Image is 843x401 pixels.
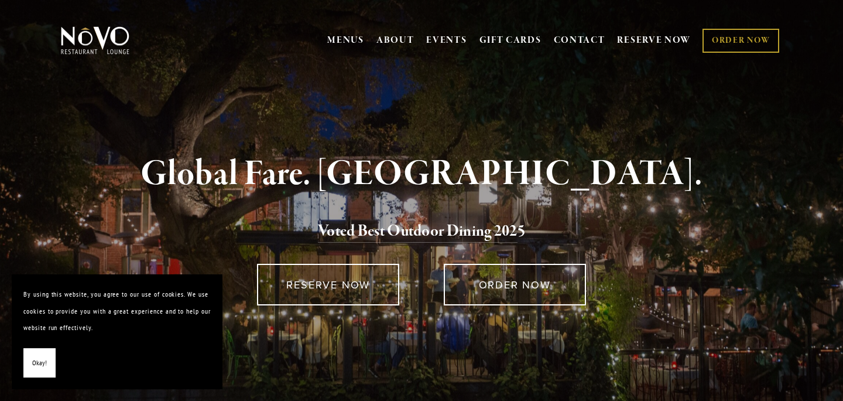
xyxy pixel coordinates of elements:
[318,221,518,243] a: Voted Best Outdoor Dining 202
[702,29,779,53] a: ORDER NOW
[23,286,211,337] p: By using this website, you agree to our use of cookies. We use cookies to provide you with a grea...
[444,264,586,305] a: ORDER NOW
[327,35,364,46] a: MENUS
[376,35,414,46] a: ABOUT
[617,29,691,52] a: RESERVE NOW
[32,355,47,372] span: Okay!
[554,29,605,52] a: CONTACT
[140,152,702,196] strong: Global Fare. [GEOGRAPHIC_DATA].
[426,35,467,46] a: EVENTS
[59,26,132,55] img: Novo Restaurant &amp; Lounge
[12,274,222,389] section: Cookie banner
[257,264,399,305] a: RESERVE NOW
[479,29,542,52] a: GIFT CARDS
[80,219,763,244] h2: 5
[23,348,56,378] button: Okay!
